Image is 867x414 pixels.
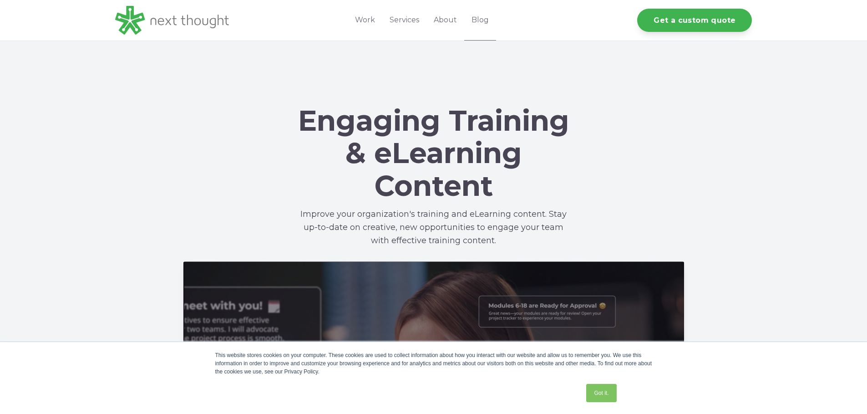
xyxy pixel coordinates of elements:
a: Got it. [586,384,616,402]
img: LG - NextThought Logo [115,6,229,35]
h1: Engaging Training & eLearning Content [297,105,570,202]
a: Get a custom quote [637,9,752,32]
div: This website stores cookies on your computer. These cookies are used to collect information about... [215,351,652,376]
p: Improve your organization's training and eLearning content. Stay up-to-date on creative, new oppo... [297,208,570,248]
